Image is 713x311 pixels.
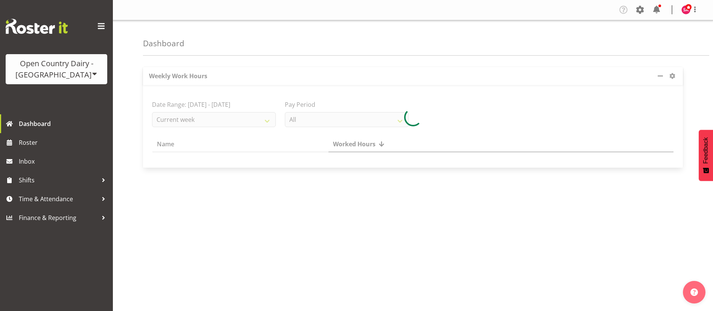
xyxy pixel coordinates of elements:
span: Shifts [19,174,98,186]
span: Dashboard [19,118,109,129]
span: Time & Attendance [19,193,98,205]
span: Finance & Reporting [19,212,98,223]
span: Inbox [19,156,109,167]
span: Feedback [702,137,709,164]
h4: Dashboard [143,39,184,48]
img: help-xxl-2.png [690,288,698,296]
div: Open Country Dairy - [GEOGRAPHIC_DATA] [13,58,100,80]
button: Feedback - Show survey [699,130,713,181]
img: stacey-allen7479.jpg [681,5,690,14]
span: Roster [19,137,109,148]
img: Rosterit website logo [6,19,68,34]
